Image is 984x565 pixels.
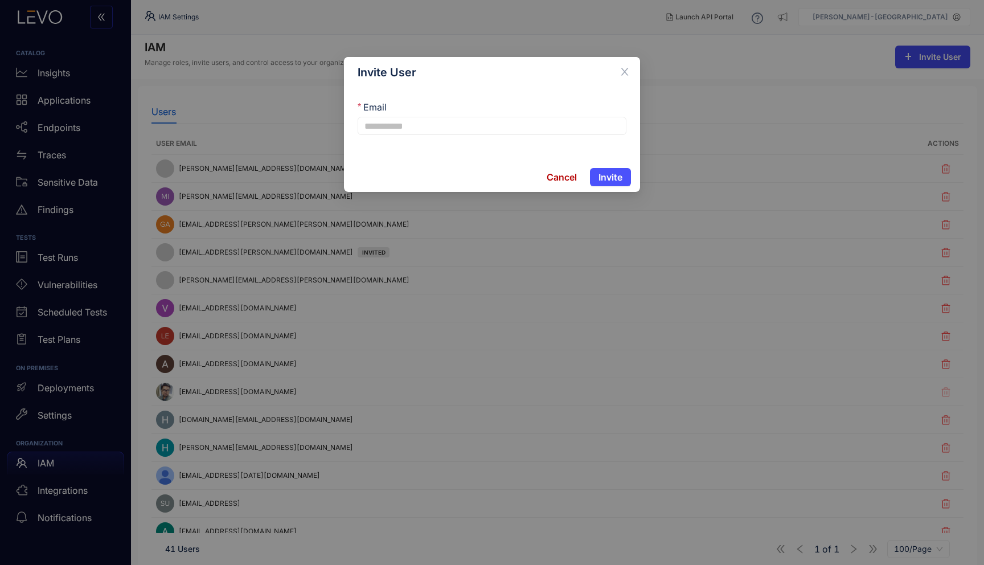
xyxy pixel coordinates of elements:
div: Invite User [358,66,626,79]
span: Cancel [547,172,577,182]
button: Cancel [538,168,585,186]
input: Email [358,117,626,135]
span: Invite [598,172,622,182]
label: Email [358,102,387,112]
button: Close [609,57,640,88]
button: Invite [590,168,631,186]
span: close [620,67,630,77]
